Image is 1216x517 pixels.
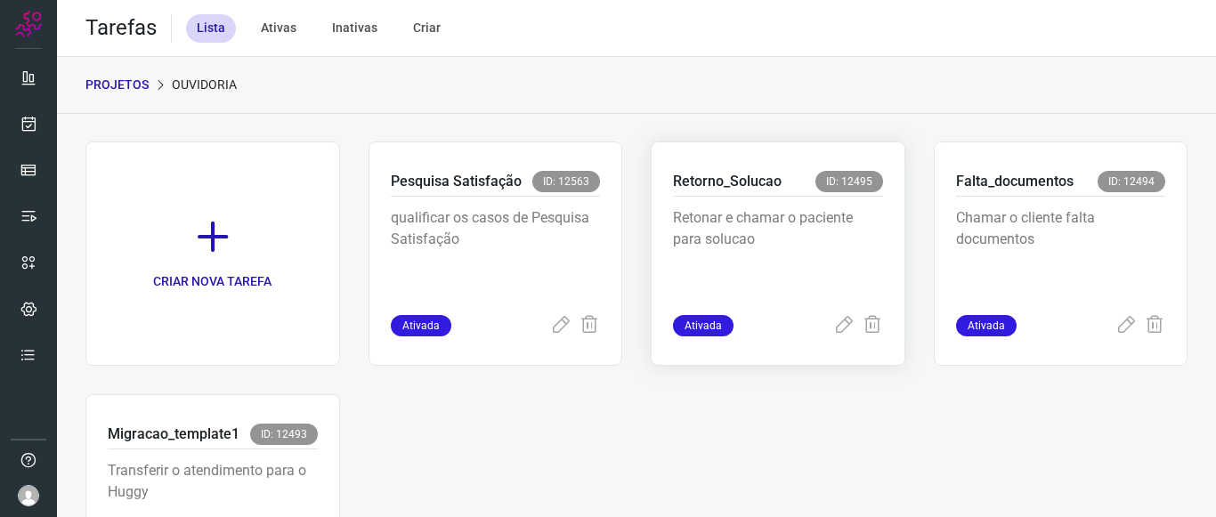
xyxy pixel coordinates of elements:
p: Retonar e chamar o paciente para solucao [673,207,883,296]
span: ID: 12494 [1098,171,1165,192]
p: CRIAR NOVA TAREFA [153,272,272,291]
h2: Tarefas [85,15,157,41]
p: Chamar o cliente falta documentos [956,207,1166,296]
div: Lista [186,14,236,43]
span: Ativada [956,315,1017,336]
img: Logo [15,11,42,37]
span: ID: 12563 [532,171,600,192]
p: Retorno_Solucao [673,171,782,192]
div: Criar [402,14,451,43]
p: PROJETOS [85,76,149,94]
div: Ativas [250,14,307,43]
span: Ativada [391,315,451,336]
p: Falta_documentos [956,171,1074,192]
p: qualificar os casos de Pesquisa Satisfação [391,207,601,296]
div: Inativas [321,14,388,43]
p: Ouvidoria [172,76,237,94]
p: Pesquisa Satisfação [391,171,522,192]
span: Ativada [673,315,734,336]
p: Migracao_template1 [108,424,239,445]
img: avatar-user-boy.jpg [18,485,39,506]
span: ID: 12495 [815,171,883,192]
span: ID: 12493 [250,424,318,445]
a: CRIAR NOVA TAREFA [85,141,340,366]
